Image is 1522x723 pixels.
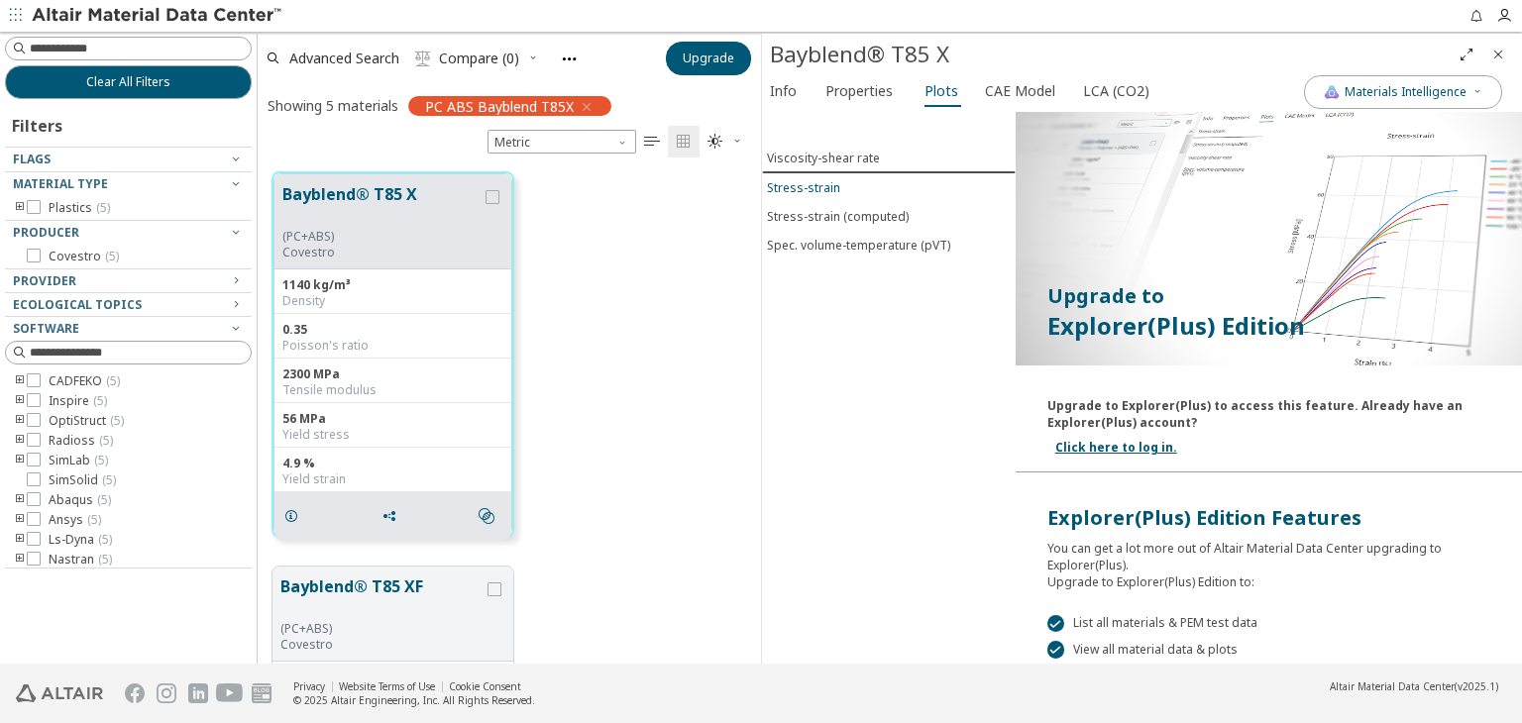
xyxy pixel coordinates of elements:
[16,684,103,702] img: Altair Engineering
[676,134,692,150] i: 
[280,637,484,653] p: Covestro
[767,179,840,196] div: Stress-strain
[99,432,113,449] span: ( 5 )
[1083,75,1149,107] span: LCA (CO2)
[49,512,101,528] span: Ansys
[767,237,950,254] div: Spec. volume-temperature (pVT)
[1047,532,1490,590] div: You can get a lot more out of Altair Material Data Center upgrading to Explorer(Plus). Upgrade to...
[1047,615,1490,633] div: List all materials & PEM test data
[762,231,1016,259] button: Spec. volume-temperature (pVT)
[666,42,751,75] button: Upgrade
[282,411,503,427] div: 56 MPa
[13,512,27,528] i: toogle group
[985,75,1055,107] span: CAE Model
[13,393,27,409] i: toogle group
[13,272,76,289] span: Provider
[49,393,107,409] span: Inspire
[1016,112,1522,365] img: Paywall-Plots-dark
[94,452,108,468] span: ( 5 )
[49,373,120,389] span: CADFEKO
[97,491,111,508] span: ( 5 )
[5,221,252,245] button: Producer
[49,492,111,508] span: Abaqus
[293,679,325,693] a: Privacy
[102,471,116,488] span: ( 5 )
[1330,679,1455,693] span: Altair Material Data Center
[293,693,535,707] div: © 2025 Altair Engineering, Inc. All Rights Reserved.
[13,373,27,389] i: toogle group
[449,679,521,693] a: Cookie Consent
[767,150,880,166] div: Viscosity-shear rate
[13,296,142,313] span: Ecological Topics
[707,134,723,150] i: 
[1330,679,1498,693] div: (v2025.1)
[49,249,119,264] span: Covestro
[683,51,734,66] span: Upgrade
[924,75,958,107] span: Plots
[636,126,668,157] button: Table View
[1047,504,1490,532] div: Explorer(Plus) Edition Features
[1047,389,1490,431] div: Upgrade to Explorer(Plus) to access this feature. Already have an Explorer(Plus) account?
[5,293,252,317] button: Ecological Topics
[767,208,909,225] div: Stress-strain (computed)
[93,392,107,409] span: ( 5 )
[1047,641,1065,659] div: 
[13,433,27,449] i: toogle group
[87,511,101,528] span: ( 5 )
[1047,641,1490,659] div: View all material data & plots
[470,496,511,536] button: Similar search
[425,97,574,115] span: PC ABS Bayblend T85X
[49,200,110,216] span: Plastics
[282,456,503,471] div: 4.9 %
[13,532,27,548] i: toogle group
[13,320,79,337] span: Software
[373,496,414,536] button: Share
[282,182,482,229] button: Bayblend® T85 X
[5,99,72,147] div: Filters
[644,134,660,150] i: 
[762,173,1016,202] button: Stress-strain
[282,245,482,260] p: Covestro
[1304,75,1502,109] button: AI CopilotMaterials Intelligence
[825,75,893,107] span: Properties
[282,382,503,398] div: Tensile modulus
[110,412,124,429] span: ( 5 )
[282,471,503,487] div: Yield strain
[106,372,120,389] span: ( 5 )
[98,551,112,568] span: ( 5 )
[49,413,124,429] span: OptiStruct
[13,200,27,216] i: toogle group
[86,74,170,90] span: Clear All Filters
[1451,39,1482,70] button: Full Screen
[282,366,503,382] div: 2300 MPa
[49,472,116,488] span: SimSolid
[5,148,252,171] button: Flags
[5,65,252,99] button: Clear All Filters
[98,531,112,548] span: ( 5 )
[1047,310,1490,342] p: Explorer(Plus) Edition
[280,621,484,637] div: (PC+ABS)
[282,338,503,354] div: Poisson's ratio
[282,229,482,245] div: (PC+ABS)
[339,679,435,693] a: Website Terms of Use
[13,492,27,508] i: toogle group
[49,433,113,449] span: Radioss
[274,496,316,536] button: Details
[1055,439,1177,456] a: Click here to log in.
[289,52,399,65] span: Advanced Search
[13,413,27,429] i: toogle group
[282,293,503,309] div: Density
[668,126,700,157] button: Tile View
[282,277,503,293] div: 1140 kg/m³
[282,322,503,338] div: 0.35
[762,144,1016,173] button: Viscosity-shear rate
[415,51,431,66] i: 
[13,151,51,167] span: Flags
[488,130,636,154] span: Metric
[13,552,27,568] i: toogle group
[268,96,398,115] div: Showing 5 materials
[770,75,797,107] span: Info
[1047,282,1490,310] p: Upgrade to
[13,453,27,468] i: toogle group
[762,202,1016,231] button: Stress-strain (computed)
